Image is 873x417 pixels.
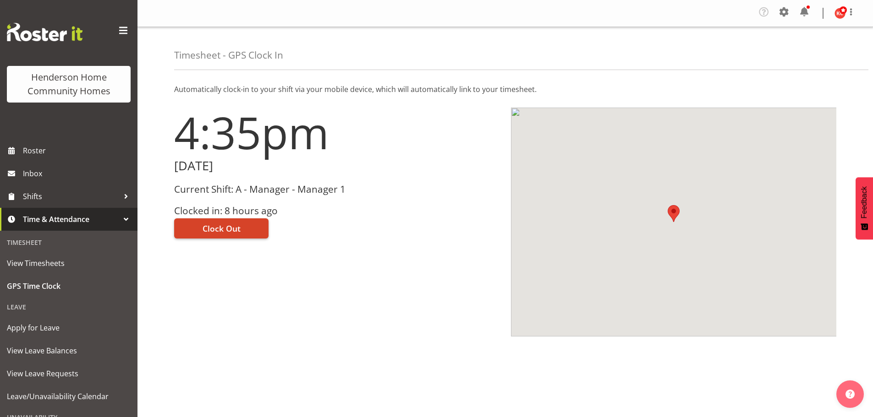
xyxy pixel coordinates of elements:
[2,298,135,316] div: Leave
[23,212,119,226] span: Time & Attendance
[174,108,500,157] h1: 4:35pm
[16,70,121,98] div: Henderson Home Community Homes
[7,367,131,380] span: View Leave Requests
[23,167,133,180] span: Inbox
[174,50,283,60] h4: Timesheet - GPS Clock In
[23,190,119,203] span: Shifts
[2,316,135,339] a: Apply for Leave
[7,279,131,293] span: GPS Time Clock
[7,321,131,335] span: Apply for Leave
[856,177,873,239] button: Feedback - Show survey
[7,23,82,41] img: Rosterit website logo
[2,339,135,362] a: View Leave Balances
[2,362,135,385] a: View Leave Requests
[174,84,836,95] p: Automatically clock-in to your shift via your mobile device, which will automatically link to you...
[7,256,131,270] span: View Timesheets
[2,385,135,408] a: Leave/Unavailability Calendar
[835,8,846,19] img: kirsty-crossley8517.jpg
[860,186,868,218] span: Feedback
[174,206,500,216] h3: Clocked in: 8 hours ago
[2,233,135,252] div: Timesheet
[7,390,131,403] span: Leave/Unavailability Calendar
[174,159,500,173] h2: [DATE]
[846,390,855,399] img: help-xxl-2.png
[7,344,131,357] span: View Leave Balances
[23,144,133,157] span: Roster
[174,218,269,238] button: Clock Out
[203,222,241,234] span: Clock Out
[174,184,500,195] h3: Current Shift: A - Manager - Manager 1
[2,252,135,275] a: View Timesheets
[2,275,135,298] a: GPS Time Clock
